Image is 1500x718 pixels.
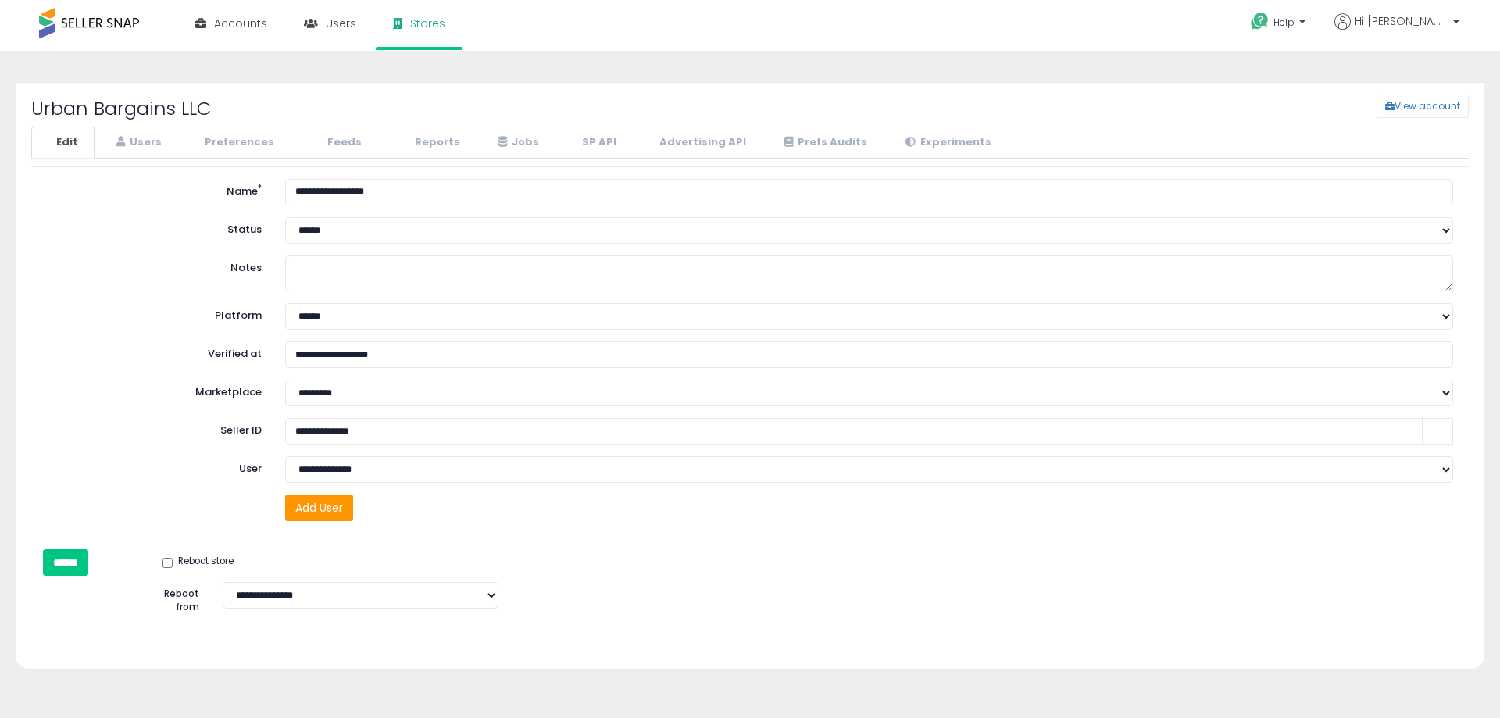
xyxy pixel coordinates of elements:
[1355,13,1448,29] span: Hi [PERSON_NAME]
[162,558,173,568] input: Reboot store
[35,380,273,400] label: Marketplace
[35,217,273,238] label: Status
[1334,13,1459,48] a: Hi [PERSON_NAME]
[885,127,1008,159] a: Experiments
[35,418,273,438] label: Seller ID
[35,303,273,323] label: Platform
[35,179,273,199] label: Name
[1273,16,1295,29] span: Help
[764,127,884,159] a: Prefs Audits
[410,16,445,31] span: Stores
[20,98,628,119] h2: Urban Bargains LLC
[292,127,378,159] a: Feeds
[557,127,633,159] a: SP API
[285,495,353,521] button: Add User
[478,127,555,159] a: Jobs
[634,127,762,159] a: Advertising API
[180,127,291,159] a: Preferences
[151,582,211,613] label: Reboot from
[35,456,273,477] label: User
[326,16,356,31] span: Users
[31,127,95,159] a: Edit
[35,255,273,276] label: Notes
[1365,95,1388,118] a: View account
[214,16,267,31] span: Accounts
[1250,12,1270,31] i: Get Help
[380,127,477,159] a: Reports
[96,127,178,159] a: Users
[1377,95,1469,118] button: View account
[35,341,273,362] label: Verified at
[162,555,234,570] label: Reboot store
